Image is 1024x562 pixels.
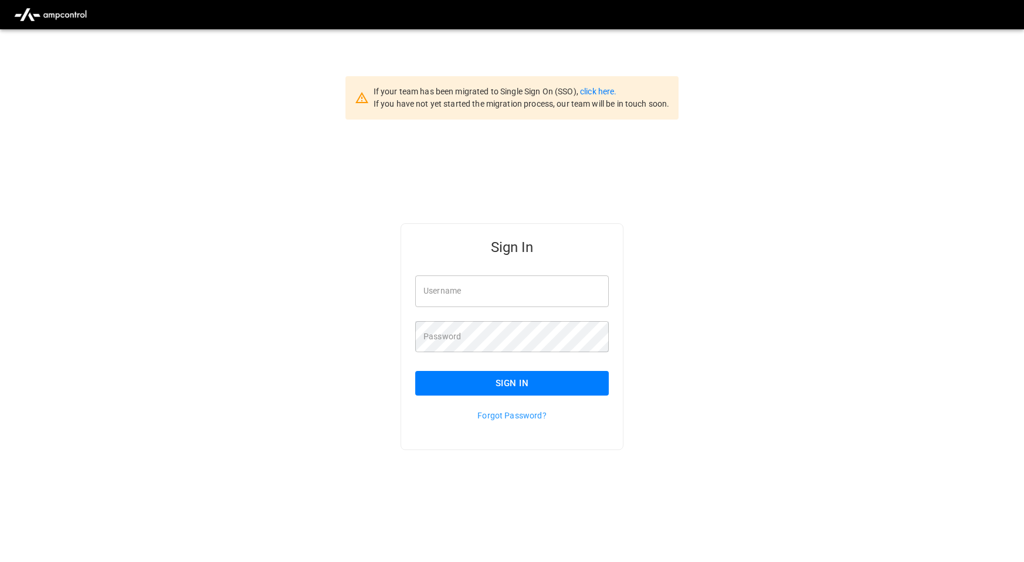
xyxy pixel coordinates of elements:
[415,410,609,421] p: Forgot Password?
[415,238,609,257] h5: Sign In
[9,4,91,26] img: ampcontrol.io logo
[374,87,580,96] span: If your team has been migrated to Single Sign On (SSO),
[374,99,670,108] span: If you have not yet started the migration process, our team will be in touch soon.
[580,87,616,96] a: click here.
[415,371,609,396] button: Sign In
